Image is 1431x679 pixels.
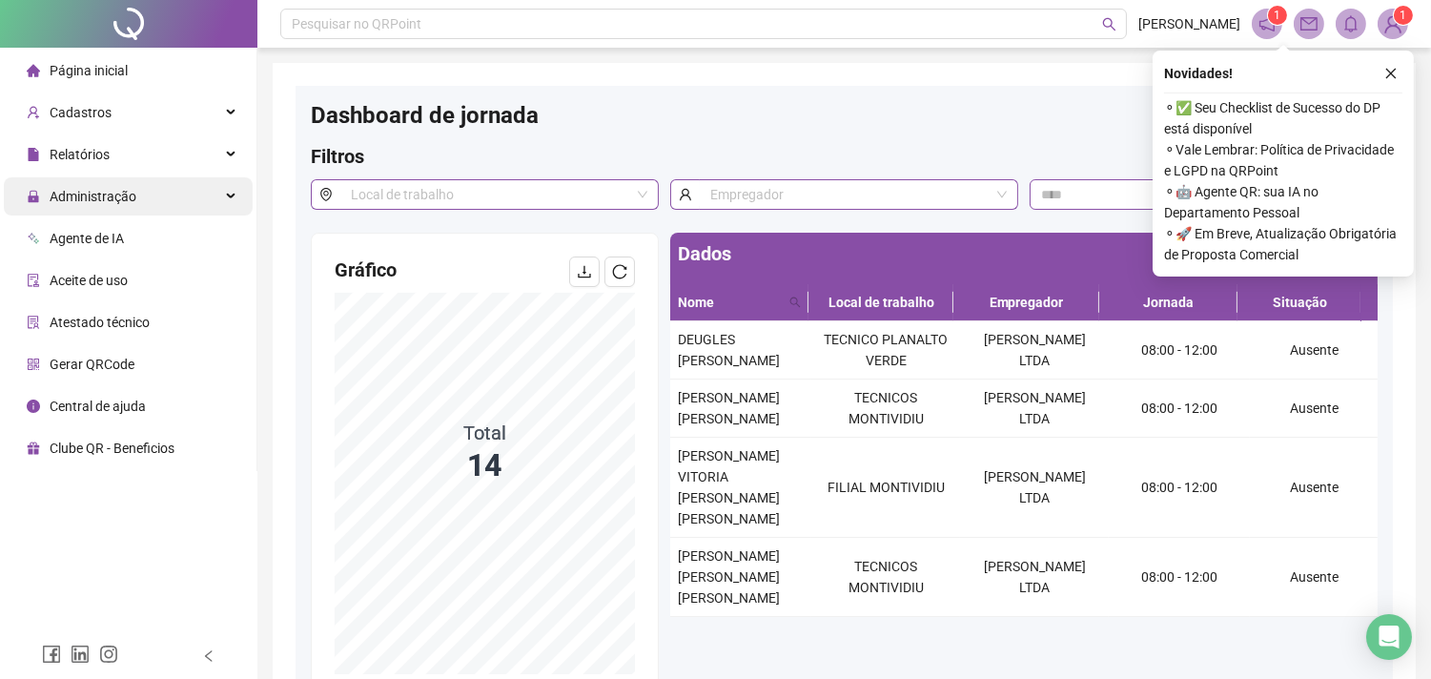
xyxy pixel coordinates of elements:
span: [PERSON_NAME] [1138,13,1240,34]
td: 08:00 - 12:00 [1109,380,1250,438]
td: 08:00 - 12:00 [1109,538,1250,617]
span: bell [1342,15,1359,32]
span: Cadastros [50,105,112,120]
span: 1 [1400,9,1407,22]
div: Open Intercom Messenger [1366,614,1412,660]
td: [PERSON_NAME] LTDA [960,438,1109,538]
span: search [786,288,805,317]
td: Ausente [1250,380,1378,438]
td: Ausente [1250,538,1378,617]
span: gift [27,442,40,455]
span: audit [27,274,40,287]
span: Novidades ! [1164,63,1233,84]
td: [PERSON_NAME] LTDA [960,538,1109,617]
span: Gráfico [335,258,397,281]
img: 85695 [1379,10,1407,38]
td: 08:00 - 12:00 [1109,438,1250,538]
sup: Atualize o seu contato no menu Meus Dados [1394,6,1413,25]
span: download [577,264,592,279]
td: TECNICOS MONTIVIDIU [811,538,960,617]
span: left [202,649,215,663]
span: [PERSON_NAME] [PERSON_NAME] [PERSON_NAME] [678,548,780,606]
td: Ausente [1250,321,1378,380]
span: Nome [678,292,782,313]
th: Empregador [953,284,1098,321]
span: qrcode [27,358,40,371]
span: ⚬ 🚀 Em Breve, Atualização Obrigatória de Proposta Comercial [1164,223,1402,265]
span: Clube QR - Beneficios [50,441,174,456]
td: 08:00 - 12:00 [1109,321,1250,380]
td: Ausente [1250,438,1378,538]
span: Dados [678,242,731,265]
td: TECNICOS MONTIVIDIU [811,380,960,438]
td: [PERSON_NAME] LTDA [960,321,1109,380]
span: search [789,297,801,308]
span: Aceite de uso [50,273,128,288]
span: info-circle [27,400,40,413]
span: Filtros [311,145,364,168]
span: search [1102,17,1116,31]
span: 1 [1275,9,1281,22]
span: instagram [99,645,118,664]
span: Relatórios [50,147,110,162]
span: solution [27,316,40,329]
span: Administração [50,189,136,204]
th: Situação [1237,284,1362,321]
td: TECNICO PLANALTO VERDE [811,321,960,380]
th: Jornada [1099,284,1237,321]
span: Dashboard de jornada [311,102,539,129]
span: close [1384,67,1398,80]
th: Local de trabalho [808,284,953,321]
sup: 1 [1268,6,1287,25]
span: file [27,148,40,161]
span: linkedin [71,645,90,664]
span: reload [612,264,627,279]
td: [PERSON_NAME] LTDA [960,380,1109,438]
span: [PERSON_NAME] VITORIA [PERSON_NAME] [PERSON_NAME] [678,448,780,526]
span: user-add [27,106,40,119]
span: environment [311,179,340,210]
span: facebook [42,645,61,664]
span: ⚬ Vale Lembrar: Política de Privacidade e LGPD na QRPoint [1164,139,1402,181]
span: home [27,64,40,77]
span: mail [1300,15,1318,32]
span: Agente de IA [50,231,124,246]
span: Página inicial [50,63,128,78]
span: [PERSON_NAME] [PERSON_NAME] [678,390,780,426]
span: lock [27,190,40,203]
span: Atestado técnico [50,315,150,330]
span: ⚬ 🤖 Agente QR: sua IA no Departamento Pessoal [1164,181,1402,223]
span: Gerar QRCode [50,357,134,372]
td: FILIAL MONTIVIDIU [811,438,960,538]
span: Central de ajuda [50,399,146,414]
span: notification [1258,15,1276,32]
span: DEUGLES [PERSON_NAME] [678,332,780,368]
span: user [670,179,700,210]
span: ⚬ ✅ Seu Checklist de Sucesso do DP está disponível [1164,97,1402,139]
